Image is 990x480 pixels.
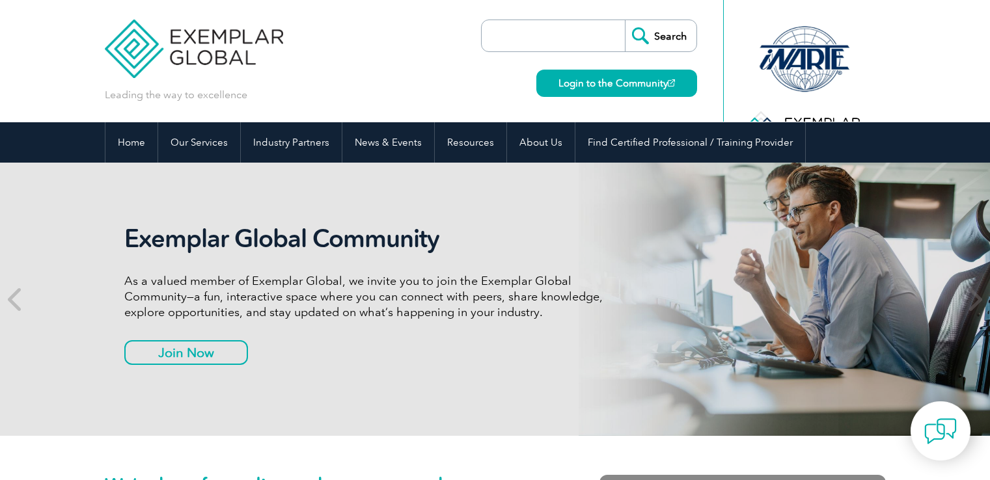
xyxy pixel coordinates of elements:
[124,224,612,254] h2: Exemplar Global Community
[435,122,506,163] a: Resources
[668,79,675,87] img: open_square.png
[924,415,957,447] img: contact-chat.png
[625,20,696,51] input: Search
[241,122,342,163] a: Industry Partners
[124,340,248,365] a: Join Now
[536,70,697,97] a: Login to the Community
[124,273,612,320] p: As a valued member of Exemplar Global, we invite you to join the Exemplar Global Community—a fun,...
[575,122,805,163] a: Find Certified Professional / Training Provider
[105,122,158,163] a: Home
[507,122,575,163] a: About Us
[105,88,247,102] p: Leading the way to excellence
[158,122,240,163] a: Our Services
[342,122,434,163] a: News & Events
